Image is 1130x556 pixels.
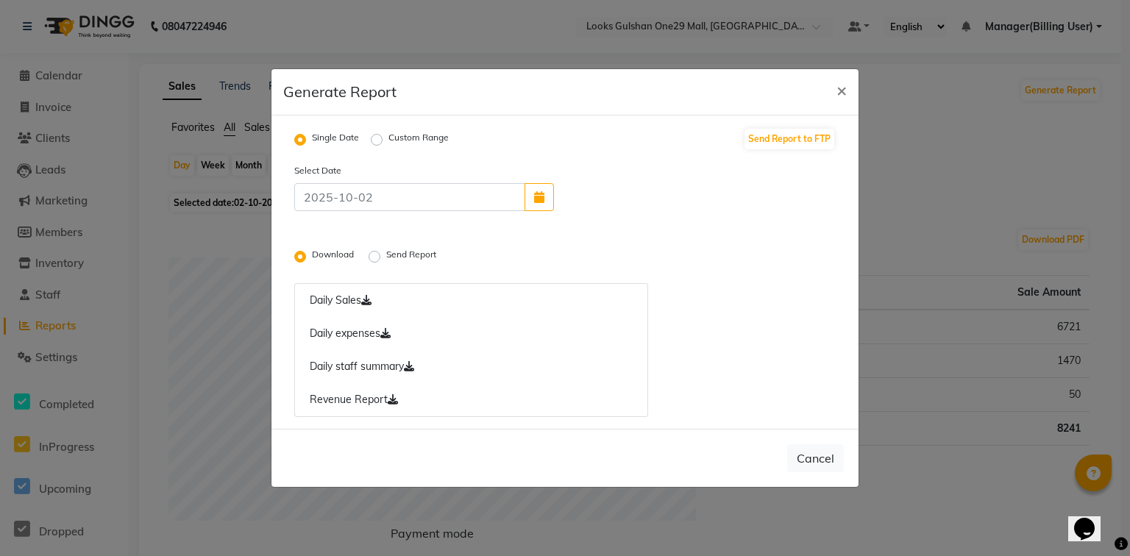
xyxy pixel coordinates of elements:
[312,131,359,149] label: Single Date
[294,383,648,417] a: Revenue Report
[388,131,449,149] label: Custom Range
[283,164,424,177] label: Select Date
[1068,497,1115,541] iframe: chat widget
[386,248,439,265] label: Send Report
[294,183,525,211] input: 2025-10-02
[836,79,847,101] span: ×
[787,444,844,472] button: Cancel
[825,69,859,110] button: Close
[283,81,397,103] h5: Generate Report
[312,248,357,265] label: Download
[745,129,834,149] button: Send Report to FTP
[294,317,648,351] a: Daily expenses
[294,350,648,384] a: Daily staff summary
[294,283,648,318] a: Daily Sales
